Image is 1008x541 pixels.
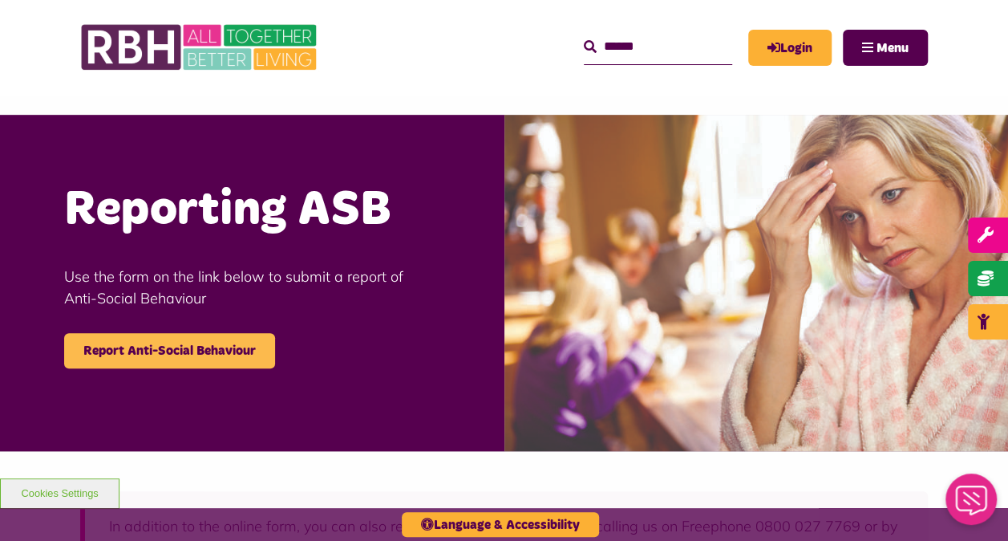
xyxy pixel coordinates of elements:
[748,30,832,66] a: MyRBH
[80,16,321,79] img: RBH
[64,179,440,242] h2: Reporting ASB
[584,30,732,64] input: Search
[64,333,275,368] a: Report Anti-Social Behaviour - open in a new tab
[843,30,928,66] button: Navigation
[402,512,599,537] button: Language & Accessibility
[876,42,909,55] span: Menu
[936,469,1008,541] iframe: Netcall Web Assistant for live chat
[64,266,440,309] p: Use the form on the link below to submit a report of Anti-Social Behaviour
